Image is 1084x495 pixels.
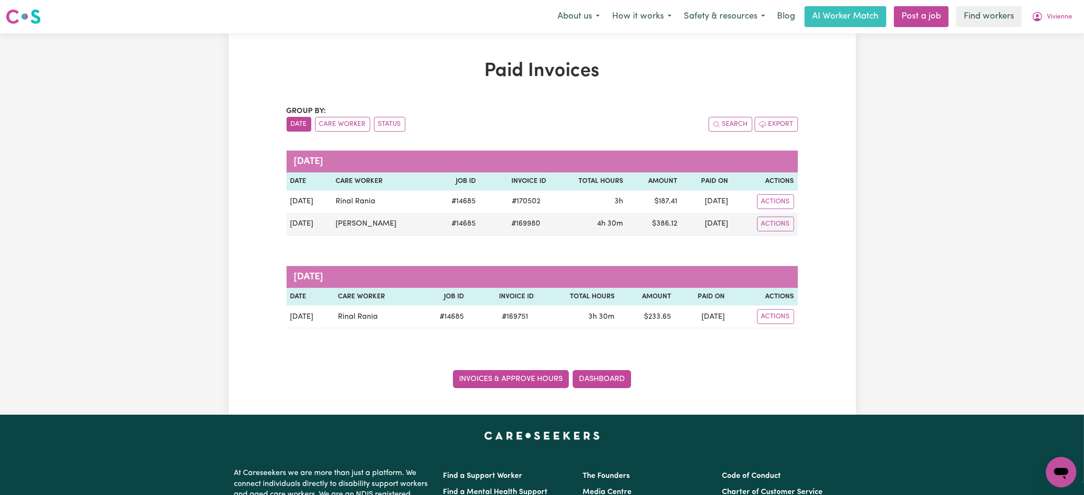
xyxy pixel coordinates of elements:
button: sort invoices by date [287,117,311,132]
span: # 169980 [506,218,546,229]
span: # 170502 [506,196,546,207]
th: Total Hours [550,172,627,190]
td: [PERSON_NAME] [332,213,432,236]
span: Vivienne [1047,12,1072,22]
th: Job ID [419,288,468,306]
td: # 14685 [432,213,480,236]
td: [DATE] [675,305,729,328]
button: Safety & resources [678,7,771,27]
td: [DATE] [287,190,332,213]
button: Actions [757,217,794,231]
img: Careseekers logo [6,8,41,25]
span: 3 hours 30 minutes [588,313,614,321]
button: sort invoices by paid status [374,117,405,132]
th: Actions [729,288,797,306]
th: Total Hours [537,288,618,306]
a: Invoices & Approve Hours [453,370,569,388]
td: [DATE] [681,213,732,236]
button: About us [551,7,606,27]
th: Date [287,288,334,306]
a: The Founders [583,472,630,480]
a: Find workers [956,6,1022,27]
td: $ 187.41 [627,190,681,213]
a: Careseekers home page [484,432,600,439]
td: $ 386.12 [627,213,681,236]
th: Amount [627,172,681,190]
span: # 169751 [496,311,534,323]
a: Careseekers logo [6,6,41,28]
th: Invoice ID [480,172,550,190]
td: [DATE] [287,305,334,328]
button: Search [709,117,752,132]
iframe: Button to launch messaging window, conversation in progress [1046,457,1076,487]
h1: Paid Invoices [287,60,798,83]
td: Rinal Rania [334,305,419,328]
button: Export [755,117,798,132]
caption: [DATE] [287,266,798,288]
caption: [DATE] [287,151,798,172]
td: # 14685 [419,305,468,328]
th: Paid On [675,288,729,306]
th: Amount [618,288,675,306]
td: $ 233.65 [618,305,675,328]
th: Invoice ID [468,288,537,306]
button: Actions [757,309,794,324]
button: Actions [757,194,794,209]
button: My Account [1026,7,1078,27]
button: How it works [606,7,678,27]
td: Rinal Rania [332,190,432,213]
button: sort invoices by care worker [315,117,370,132]
td: [DATE] [681,190,732,213]
td: [DATE] [287,213,332,236]
th: Paid On [681,172,732,190]
a: Post a job [894,6,949,27]
th: Care Worker [334,288,419,306]
span: Group by: [287,107,326,115]
th: Job ID [432,172,480,190]
th: Actions [732,172,797,190]
a: Dashboard [573,370,631,388]
a: Find a Support Worker [443,472,523,480]
th: Date [287,172,332,190]
a: AI Worker Match [805,6,886,27]
th: Care Worker [332,172,432,190]
a: Code of Conduct [722,472,781,480]
span: 3 hours [614,198,623,205]
span: 4 hours 30 minutes [597,220,623,228]
a: Blog [771,6,801,27]
td: # 14685 [432,190,480,213]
